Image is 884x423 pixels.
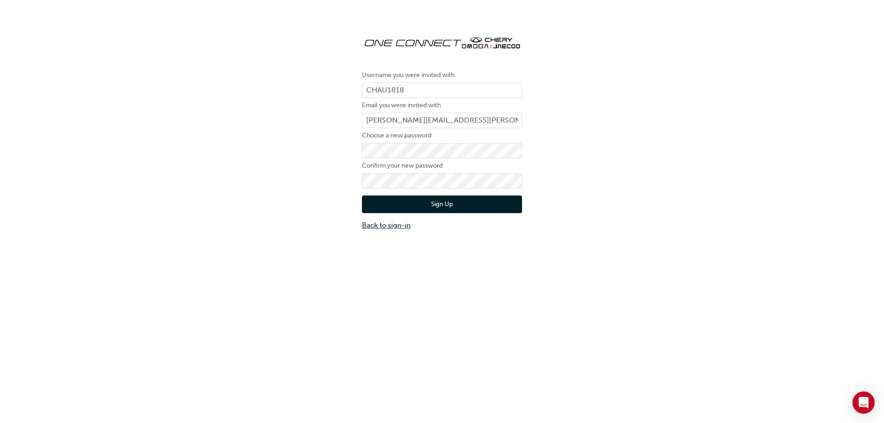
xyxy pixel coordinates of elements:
label: Choose a new password [362,130,522,141]
input: Username [362,83,522,98]
button: Sign Up [362,195,522,213]
label: Username you were invited with [362,70,522,81]
a: Back to sign-in [362,220,522,231]
label: Confirm your new password [362,160,522,171]
label: Email you were invited with [362,100,522,111]
img: oneconnect [362,28,522,56]
div: Open Intercom Messenger [852,391,875,414]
